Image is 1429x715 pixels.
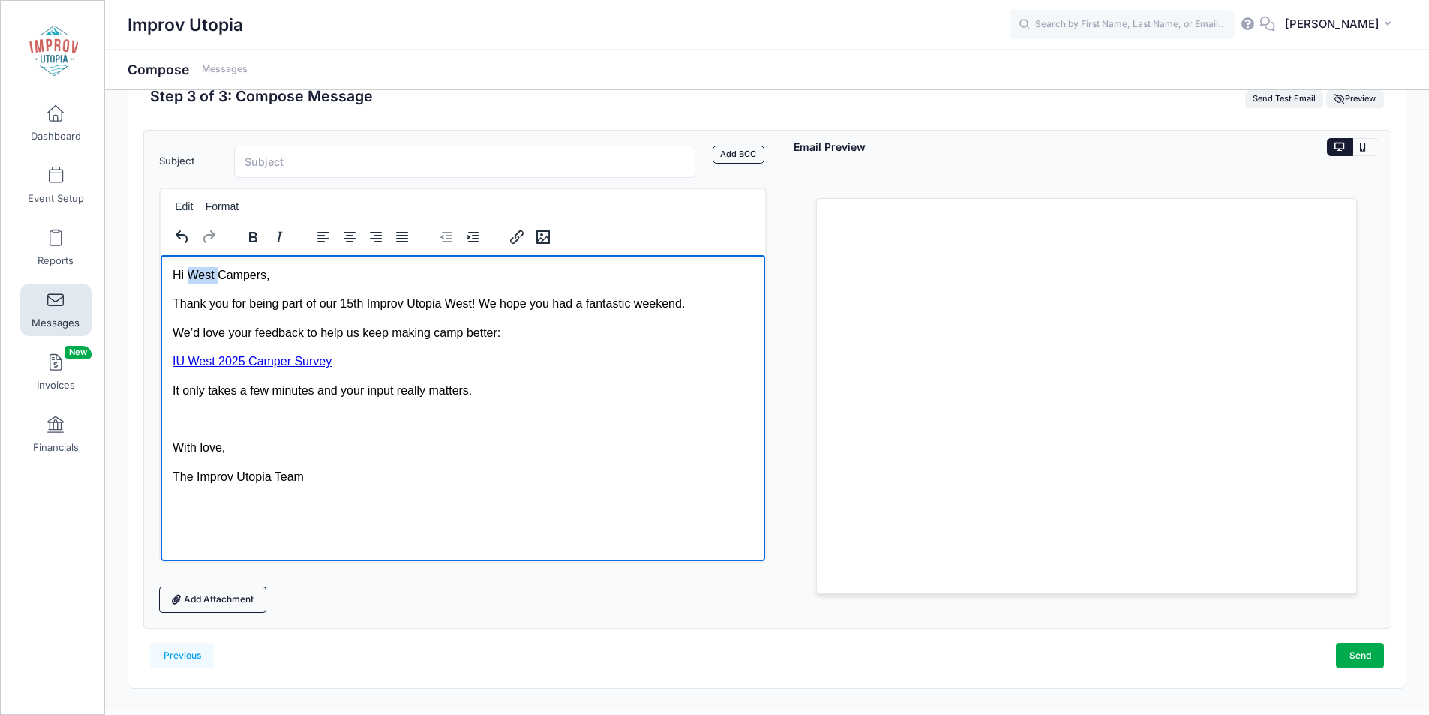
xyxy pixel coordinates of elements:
span: Format [206,200,239,212]
a: Messages [202,64,248,75]
span: Edit [175,200,193,212]
button: Align left [311,227,336,248]
span: Invoices [37,379,75,392]
span: Reports [38,254,74,267]
div: formatting [231,222,302,251]
div: alignment [302,222,425,251]
button: Undo [170,227,195,248]
button: Justify [389,227,415,248]
a: Financials [20,408,92,461]
div: indentation [425,222,495,251]
button: Bold [240,227,266,248]
a: Add Attachment [159,587,267,612]
span: Preview [1334,93,1376,104]
a: Send [1336,643,1384,668]
input: Search by First Name, Last Name, or Email... [1010,10,1235,40]
div: history [161,222,231,251]
img: Improv Utopia [26,23,82,80]
span: Messages [32,317,80,329]
button: Insert/edit image [530,227,556,248]
input: Subject [234,146,696,178]
div: image [495,222,565,251]
a: Messages [20,284,92,336]
span: Event Setup [28,192,84,205]
iframe: Rich Text Area [161,255,766,561]
button: [PERSON_NAME] [1275,8,1406,42]
label: Subject [152,146,227,178]
a: InvoicesNew [20,346,92,398]
a: Previous [150,643,214,668]
h1: Improv Utopia [128,8,243,42]
button: Decrease indent [434,227,459,248]
button: Align center [337,227,362,248]
a: Add BCC [713,146,764,164]
button: Increase indent [460,227,485,248]
a: Improv Utopia [1,16,106,87]
a: Event Setup [20,159,92,212]
a: Dashboard [20,97,92,149]
a: Reports [20,221,92,274]
button: Italic [266,227,292,248]
button: Send Test Email [1245,90,1324,108]
button: Preview [1326,90,1383,108]
button: Insert/edit link [504,227,530,248]
h2: Step 3 of 3: Compose Message [150,88,373,105]
span: New [65,346,92,359]
span: Dashboard [31,130,81,143]
button: Redo [196,227,221,248]
h1: Compose [128,62,248,77]
span: Financials [33,441,79,454]
div: Email Preview [794,139,866,155]
button: Align right [363,227,389,248]
span: [PERSON_NAME] [1285,16,1379,32]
